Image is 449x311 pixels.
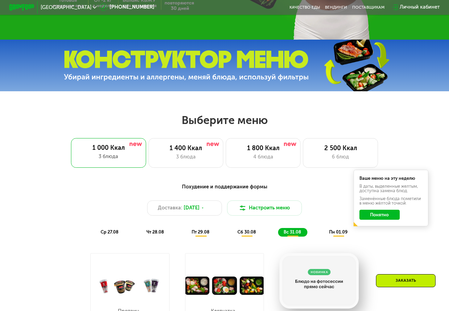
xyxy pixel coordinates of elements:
[237,229,256,235] span: сб 30.08
[227,200,302,215] button: Настроить меню
[78,144,140,152] div: 1 000 Ккал
[325,5,347,10] a: Вендинги
[376,274,436,287] div: Заказать
[78,153,140,160] div: 3 блюда
[359,210,400,220] button: Понятно
[289,5,320,10] a: Качество еды
[192,229,210,235] span: пт 29.08
[184,204,200,212] span: [DATE]
[41,5,91,10] span: [GEOGRAPHIC_DATA]
[158,204,182,212] span: Доставка:
[400,3,440,11] div: Личный кабинет
[232,145,294,152] div: 1 800 Ккал
[101,229,119,235] span: ср 27.08
[100,3,154,11] a: [PHONE_NUMBER]
[352,5,385,10] div: поставщикам
[232,153,294,161] div: 4 блюда
[329,229,348,235] span: пн 01.09
[40,183,409,191] div: Похудение и поддержание формы
[359,197,423,205] div: Заменённые блюда пометили в меню жёлтой точкой.
[20,113,429,127] h2: Выберите меню
[359,184,423,193] div: В даты, выделенные желтым, доступна замена блюд.
[359,176,423,181] div: Ваше меню на эту неделю
[284,229,301,235] span: вс 31.08
[155,145,217,152] div: 1 400 Ккал
[155,153,217,161] div: 3 блюда
[146,229,164,235] span: чт 28.08
[310,153,371,161] div: 6 блюд
[310,145,371,152] div: 2 500 Ккал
